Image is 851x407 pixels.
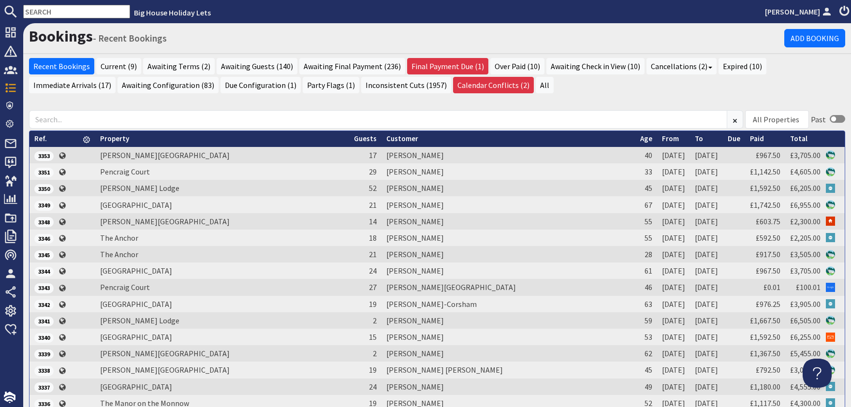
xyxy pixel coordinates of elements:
a: Cancellations (2) [646,58,717,74]
a: £1,592.50 [750,332,780,342]
a: Pencraig Court [100,167,150,176]
a: Inconsistent Cuts (1957) [361,77,451,93]
td: [DATE] [657,362,690,378]
a: Guests [354,134,377,143]
td: [PERSON_NAME] [381,196,635,213]
td: 59 [635,312,657,329]
span: 3339 [34,349,54,359]
div: Combobox [745,110,809,129]
a: £967.50 [756,266,780,276]
span: 14 [369,217,377,226]
a: 3348 [34,217,54,226]
td: [DATE] [657,329,690,345]
td: [DATE] [657,312,690,329]
a: 3337 [34,382,54,392]
a: Paid [750,134,764,143]
a: 3351 [34,167,54,176]
span: 21 [369,200,377,210]
td: 40 [635,147,657,163]
td: [DATE] [690,163,723,180]
a: Customer [386,134,418,143]
span: 3349 [34,201,54,210]
a: Total [790,134,807,143]
td: [PERSON_NAME] [PERSON_NAME] [381,362,635,378]
a: Ref. [34,134,47,143]
a: Expired (10) [719,58,766,74]
a: Over Paid (10) [490,58,544,74]
input: Search... [29,110,727,129]
th: Due [723,131,745,147]
a: Big House Holiday Lets [134,8,211,17]
td: 55 [635,230,657,246]
a: 3350 [34,183,54,193]
a: Awaiting Final Payment (236) [299,58,405,74]
a: £1,180.00 [750,382,780,392]
span: 15 [369,332,377,342]
a: £6,205.00 [790,183,821,193]
span: 3341 [34,317,54,326]
a: Awaiting Configuration (83) [117,77,219,93]
a: £1,592.50 [750,183,780,193]
td: 55 [635,213,657,230]
td: [DATE] [657,279,690,295]
td: [DATE] [657,147,690,163]
a: [GEOGRAPHIC_DATA] [100,382,172,392]
td: [DATE] [657,163,690,180]
a: Add Booking [784,29,845,47]
span: 24 [369,382,377,392]
a: Property [100,134,129,143]
td: 45 [635,180,657,196]
span: 18 [369,233,377,243]
a: 3340 [34,332,54,342]
img: Referer: Google [826,283,835,292]
a: £3,705.00 [790,266,821,276]
td: [PERSON_NAME] [381,345,635,362]
td: [PERSON_NAME] [381,213,635,230]
span: 3343 [34,283,54,293]
span: 24 [369,266,377,276]
div: Past [811,114,826,125]
a: 3342 [34,299,54,309]
img: Referer: Big House Holiday Lets [826,250,835,259]
span: 3342 [34,300,54,309]
span: 19 [369,299,377,309]
a: [PERSON_NAME] Lodge [100,183,179,193]
a: [PERSON_NAME][GEOGRAPHIC_DATA] [100,349,230,358]
a: £3,005.00 [790,365,821,375]
td: [DATE] [690,230,723,246]
td: [DATE] [657,213,690,230]
a: £967.50 [756,150,780,160]
img: Referer: Big House Holiday Lets [826,316,835,325]
td: [DATE] [690,180,723,196]
a: £2,300.00 [790,217,821,226]
td: 61 [635,262,657,279]
td: [DATE] [657,296,690,312]
span: 19 [369,365,377,375]
td: [DATE] [690,378,723,395]
span: 3345 [34,250,54,260]
td: [PERSON_NAME] [381,246,635,262]
a: [GEOGRAPHIC_DATA] [100,266,172,276]
a: £100.01 [796,282,821,292]
td: [DATE] [690,312,723,329]
a: £6,505.00 [790,316,821,325]
a: Immediate Arrivals (17) [29,77,116,93]
img: Referer: Big House Holiday Lets [826,150,835,160]
td: 53 [635,329,657,345]
a: £1,142.50 [750,167,780,176]
span: 3350 [34,184,54,194]
span: 17 [369,150,377,160]
a: £792.50 [756,365,780,375]
a: 3341 [34,316,54,325]
td: [PERSON_NAME] [381,230,635,246]
td: [PERSON_NAME] [381,329,635,345]
span: 3344 [34,267,54,276]
a: [GEOGRAPHIC_DATA] [100,299,172,309]
td: [DATE] [690,362,723,378]
a: [PERSON_NAME] Lodge [100,316,179,325]
a: Bookings [29,27,93,46]
div: All Properties [753,114,799,125]
img: Referer: Big Cottages [826,217,835,226]
td: 46 [635,279,657,295]
td: [PERSON_NAME] [381,180,635,196]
